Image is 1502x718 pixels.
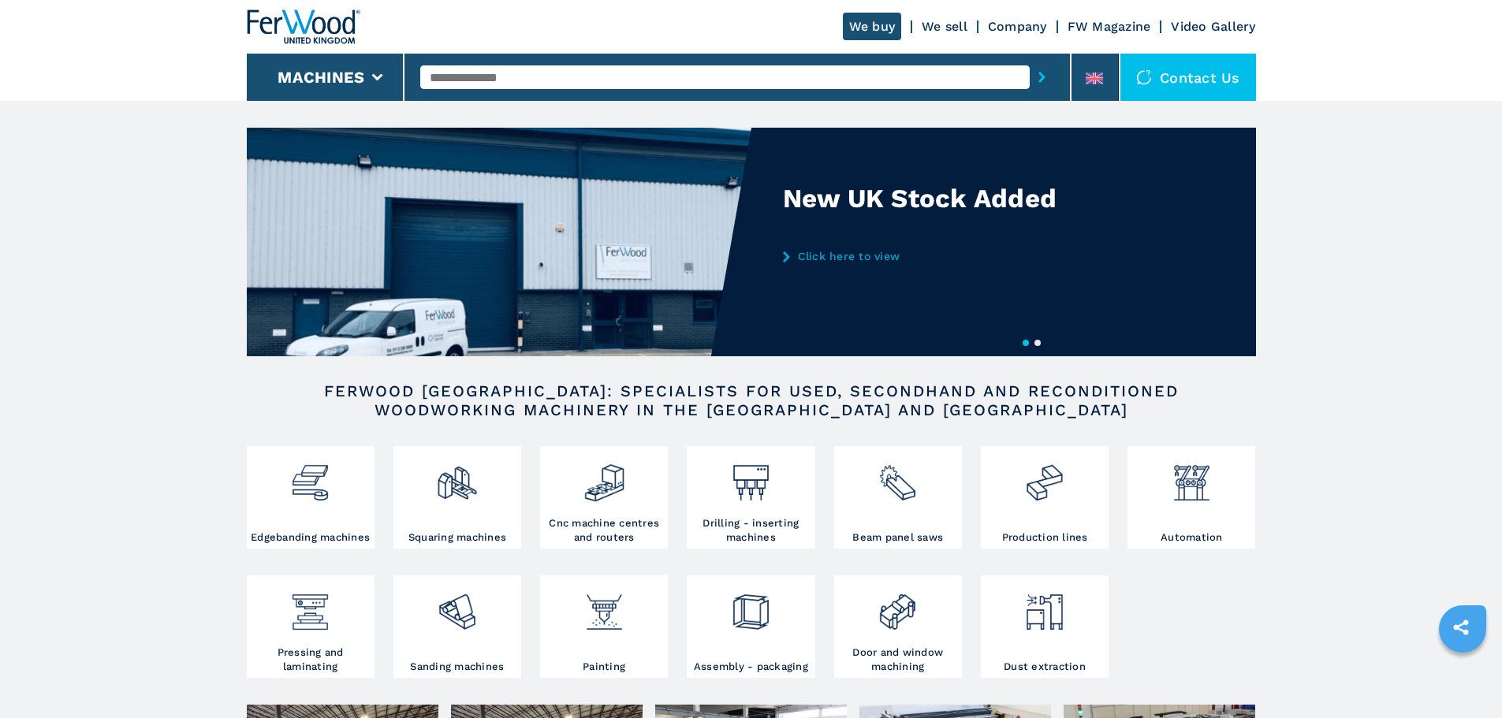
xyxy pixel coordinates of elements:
[922,19,967,34] a: We sell
[687,575,814,678] a: Assembly - packaging
[1161,530,1223,545] h3: Automation
[1171,19,1255,34] a: Video Gallery
[1120,54,1256,101] div: Contact us
[1023,340,1029,346] button: 1
[436,579,478,633] img: levigatrici_2.png
[1034,340,1041,346] button: 2
[877,579,919,633] img: lavorazione_porte_finestre_2.png
[1030,59,1054,95] button: submit-button
[852,530,943,545] h3: Beam panel saws
[436,450,478,504] img: squadratrici_2.png
[1023,579,1065,633] img: aspirazione_1.png
[843,13,902,40] a: We buy
[251,530,370,545] h3: Edgebanding machines
[981,446,1109,549] a: Production lines
[247,128,751,356] img: New UK Stock Added
[783,250,1092,262] a: Click here to view
[1023,450,1065,504] img: linee_di_produzione_2.png
[1002,530,1088,545] h3: Production lines
[1441,608,1481,647] a: sharethis
[730,450,772,504] img: foratrici_inseritrici_2.png
[1435,647,1490,706] iframe: Chat
[247,446,375,549] a: Edgebanding machines
[297,381,1206,419] h2: FERWOOD [GEOGRAPHIC_DATA]: SPECIALISTS FOR USED, SECONDHAND AND RECONDITIONED WOODWORKING MACHINE...
[393,446,521,549] a: Squaring machines
[410,660,504,674] h3: Sanding machines
[834,575,962,678] a: Door and window machining
[1136,69,1152,85] img: Contact us
[544,516,664,545] h3: Cnc machine centres and routers
[247,9,360,44] img: Ferwood
[1127,446,1255,549] a: Automation
[691,516,811,545] h3: Drilling - inserting machines
[1004,660,1086,674] h3: Dust extraction
[877,450,919,504] img: sezionatrici_2.png
[834,446,962,549] a: Beam panel saws
[393,575,521,678] a: Sanding machines
[289,450,331,504] img: bordatrici_1.png
[687,446,814,549] a: Drilling - inserting machines
[583,660,625,674] h3: Painting
[1171,450,1213,504] img: automazione.png
[1068,19,1151,34] a: FW Magazine
[540,446,668,549] a: Cnc machine centres and routers
[408,530,506,545] h3: Squaring machines
[583,450,625,504] img: centro_di_lavoro_cnc_2.png
[838,645,958,674] h3: Door and window machining
[278,68,364,87] button: Machines
[251,645,371,674] h3: Pressing and laminating
[730,579,772,633] img: montaggio_imballaggio_2.png
[981,575,1109,678] a: Dust extraction
[289,579,331,633] img: pressa-strettoia.png
[540,575,668,678] a: Painting
[694,660,808,674] h3: Assembly - packaging
[988,19,1047,34] a: Company
[583,579,625,633] img: verniciatura_1.png
[247,575,375,678] a: Pressing and laminating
